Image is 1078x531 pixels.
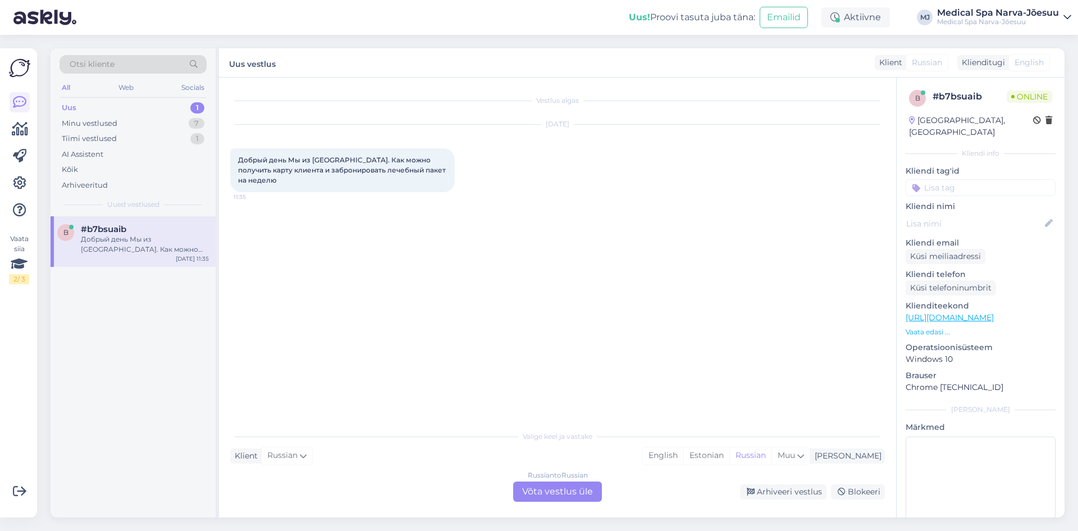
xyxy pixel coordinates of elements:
[62,164,78,175] div: Kõik
[238,156,447,184] span: Добрый день Мы из [GEOGRAPHIC_DATA]. Как можно получить карту клиента и забронировать лечебный па...
[957,57,1005,69] div: Klienditugi
[906,148,1056,158] div: Kliendi info
[230,96,885,106] div: Vestlus algas
[9,57,30,79] img: Askly Logo
[906,179,1056,196] input: Lisa tag
[62,118,117,129] div: Minu vestlused
[906,217,1043,230] input: Lisa nimi
[906,269,1056,280] p: Kliendi telefon
[912,57,942,69] span: Russian
[9,234,29,284] div: Vaata siia
[906,421,1056,433] p: Märkmed
[917,10,933,25] div: MJ
[179,80,207,95] div: Socials
[906,280,996,296] div: Küsi telefoninumbrit
[1007,90,1052,103] span: Online
[528,470,588,480] div: Russian to Russian
[937,8,1071,26] a: Medical Spa Narva-JõesuuMedical Spa Narva-Jõesuu
[176,255,209,263] div: [DATE] 11:35
[909,115,1033,138] div: [GEOGRAPHIC_DATA], [GEOGRAPHIC_DATA]
[906,353,1056,365] p: Windows 10
[875,57,902,69] div: Klient
[62,180,108,191] div: Arhiveeritud
[760,7,808,28] button: Emailid
[267,450,298,462] span: Russian
[62,102,76,114] div: Uus
[81,224,126,234] span: #b7bsuaib
[906,370,1056,382] p: Brauser
[906,237,1056,249] p: Kliendi email
[1015,57,1044,69] span: English
[190,133,204,144] div: 1
[906,327,1056,337] p: Vaata edasi ...
[915,94,920,102] span: b
[629,12,650,22] b: Uus!
[778,450,795,460] span: Muu
[107,199,159,210] span: Uued vestlused
[62,149,103,160] div: AI Assistent
[81,234,209,255] div: Добрый день Мы из [GEOGRAPHIC_DATA]. Как можно получить карту клиента и забронировать лечебный па...
[906,342,1056,353] p: Operatsioonisüsteem
[63,228,68,237] span: b
[906,165,1056,177] p: Kliendi tag'id
[190,102,204,114] div: 1
[116,80,136,95] div: Web
[70,58,115,70] span: Otsi kliente
[906,405,1056,415] div: [PERSON_NAME]
[906,382,1056,393] p: Chrome [TECHNICAL_ID]
[62,133,117,144] div: Tiimi vestlused
[831,484,885,500] div: Blokeeri
[230,119,885,129] div: [DATE]
[933,90,1007,103] div: # b7bsuaib
[189,118,204,129] div: 7
[729,447,771,464] div: Russian
[906,312,994,323] a: [URL][DOMAIN_NAME]
[230,432,885,442] div: Valige keel ja vastake
[906,300,1056,312] p: Klienditeekond
[906,201,1056,212] p: Kliendi nimi
[513,482,602,502] div: Võta vestlus üle
[937,17,1059,26] div: Medical Spa Narva-Jõesuu
[643,447,683,464] div: English
[229,55,276,70] label: Uus vestlus
[821,7,890,28] div: Aktiivne
[230,450,258,462] div: Klient
[234,193,276,201] span: 11:35
[937,8,1059,17] div: Medical Spa Narva-Jõesuu
[9,274,29,284] div: 2 / 3
[810,450,881,462] div: [PERSON_NAME]
[683,447,729,464] div: Estonian
[740,484,826,500] div: Arhiveeri vestlus
[60,80,72,95] div: All
[906,249,985,264] div: Küsi meiliaadressi
[629,11,755,24] div: Proovi tasuta juba täna:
